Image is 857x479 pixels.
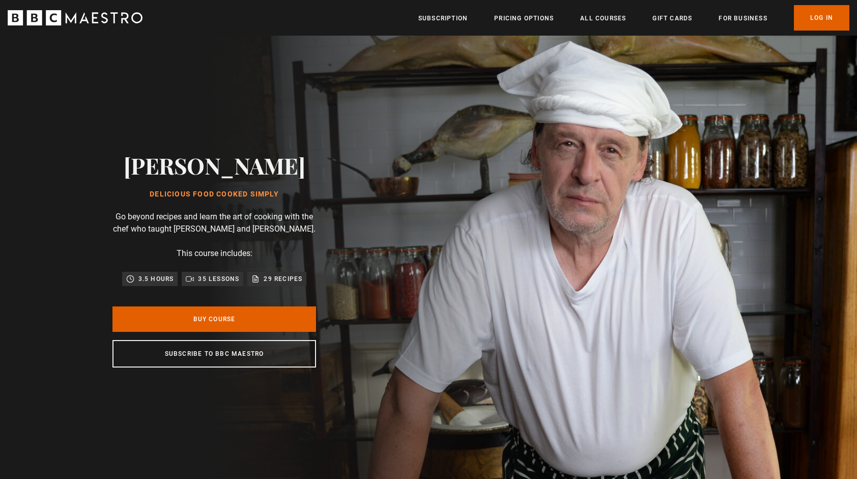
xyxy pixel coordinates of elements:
a: For business [719,13,767,23]
p: Go beyond recipes and learn the art of cooking with the chef who taught [PERSON_NAME] and [PERSON... [112,211,316,235]
p: 3.5 hours [138,274,174,284]
p: 35 lessons [198,274,239,284]
a: Log In [794,5,849,31]
a: Gift Cards [652,13,692,23]
p: This course includes: [177,247,252,260]
a: All Courses [580,13,626,23]
a: Pricing Options [494,13,554,23]
a: Subscribe to BBC Maestro [112,340,316,368]
a: Buy Course [112,306,316,332]
h1: Delicious Food Cooked Simply [124,190,305,199]
a: Subscription [418,13,468,23]
h2: [PERSON_NAME] [124,152,305,178]
svg: BBC Maestro [8,10,142,25]
p: 29 recipes [264,274,302,284]
nav: Primary [418,5,849,31]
